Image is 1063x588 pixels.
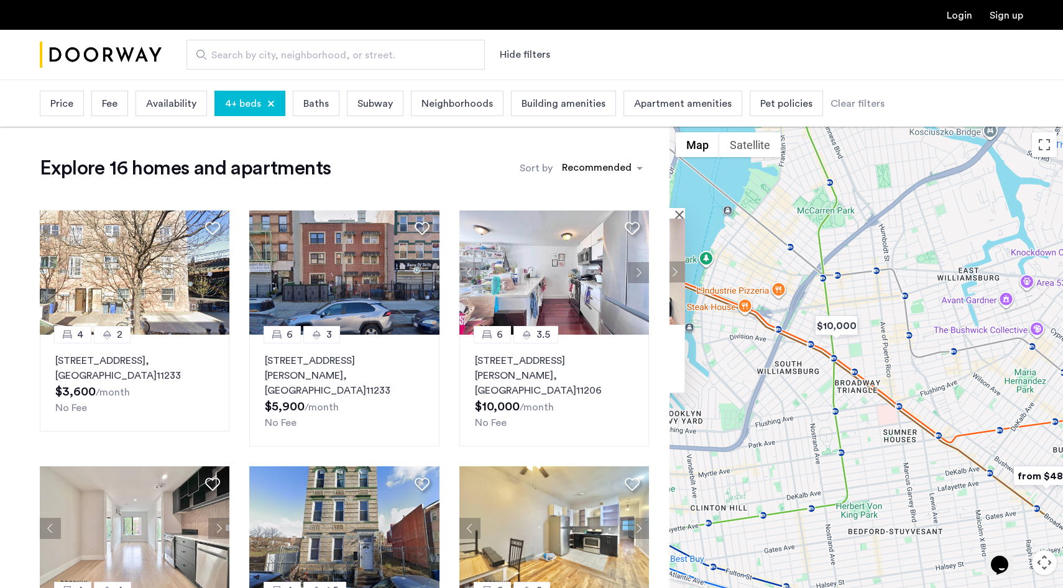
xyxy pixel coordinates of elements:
button: Show satellite imagery [719,132,781,157]
button: Next apartment [664,261,685,282]
iframe: chat widget [986,538,1026,576]
span: 3.5 [536,327,550,342]
button: Toggle fullscreen view [1032,132,1057,157]
span: $10,000 [475,400,520,413]
sub: /month [96,387,130,397]
span: 6 [497,327,503,342]
div: Recommended [560,160,632,178]
span: Building amenities [522,96,605,111]
span: Price [50,96,73,111]
span: Baths [303,96,329,111]
p: [STREET_ADDRESS][PERSON_NAME] 11206 [475,353,633,398]
span: $3,600 [55,386,96,398]
span: Search by city, neighborhood, or street. [211,48,450,63]
img: 2016_638532157385188773.png [40,210,230,335]
a: Login [947,11,972,20]
img: 2012_638539830525123069.jpeg [249,210,439,335]
label: Sort by [520,161,553,176]
button: Previous apartment [459,262,481,283]
span: Subway [357,96,393,111]
button: Previous apartment [40,518,61,539]
span: Apartment amenities [634,96,732,111]
div: $10,000 [810,312,863,340]
a: 42[STREET_ADDRESS], [GEOGRAPHIC_DATA]11233No Fee [40,335,229,432]
button: Show street map [676,132,719,157]
span: 6 [287,327,293,342]
div: Clear filters [831,96,885,111]
sub: /month [305,402,339,412]
p: [STREET_ADDRESS] 11233 [55,353,214,383]
span: No Fee [55,403,87,413]
span: 3 [326,327,332,342]
a: Registration [990,11,1023,20]
button: Show or hide filters [500,47,550,62]
button: Next apartment [208,518,229,539]
ng-select: sort-apartment [556,157,649,179]
button: Next apartment [628,518,649,539]
img: logo [40,32,162,78]
span: No Fee [475,418,507,428]
a: 63.5[STREET_ADDRESS][PERSON_NAME], [GEOGRAPHIC_DATA]11206No Fee [459,335,649,446]
img: 2016_638524673586775362.jpeg [459,210,650,335]
input: Apartment Search [186,40,485,70]
span: Neighborhoods [421,96,493,111]
span: Availability [146,96,196,111]
button: Map camera controls [1032,550,1057,575]
button: Previous apartment [459,518,481,539]
p: [STREET_ADDRESS][PERSON_NAME] 11233 [265,353,423,398]
button: Close [678,210,686,219]
h1: Explore 16 homes and apartments [40,156,331,181]
a: Cazamio Logo [40,32,162,78]
span: No Fee [265,418,297,428]
span: 4 [77,327,83,342]
a: 63[STREET_ADDRESS][PERSON_NAME], [GEOGRAPHIC_DATA]11233No Fee [249,335,439,446]
span: 2 [117,327,122,342]
span: Pet policies [760,96,812,111]
sub: /month [520,402,554,412]
button: Next apartment [628,262,649,283]
span: $5,900 [265,400,305,413]
span: 4+ beds [225,96,261,111]
span: Fee [102,96,117,111]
